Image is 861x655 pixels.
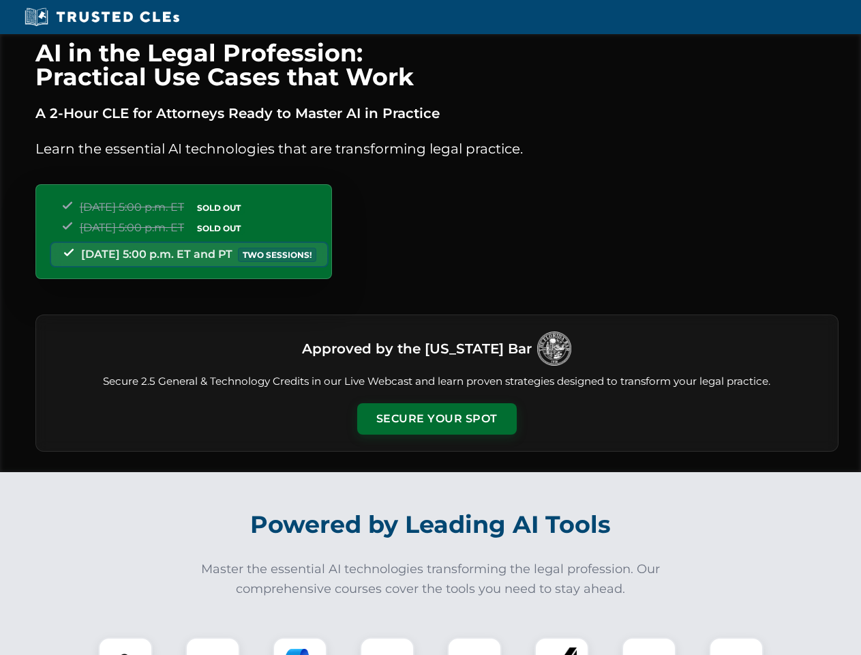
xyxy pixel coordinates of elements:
p: Master the essential AI technologies transforming the legal profession. Our comprehensive courses... [192,559,669,599]
span: [DATE] 5:00 p.m. ET [80,201,184,214]
p: A 2-Hour CLE for Attorneys Ready to Master AI in Practice [35,102,839,124]
p: Secure 2.5 General & Technology Credits in our Live Webcast and learn proven strategies designed ... [52,374,821,390]
img: Trusted CLEs [20,7,183,27]
h3: Approved by the [US_STATE] Bar [302,336,532,361]
span: SOLD OUT [192,201,245,215]
img: Logo [537,332,571,366]
h1: AI in the Legal Profession: Practical Use Cases that Work [35,41,839,89]
span: SOLD OUT [192,221,245,235]
span: [DATE] 5:00 p.m. ET [80,221,184,234]
h2: Powered by Leading AI Tools [53,501,809,549]
button: Secure Your Spot [357,403,517,435]
p: Learn the essential AI technologies that are transforming legal practice. [35,138,839,160]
